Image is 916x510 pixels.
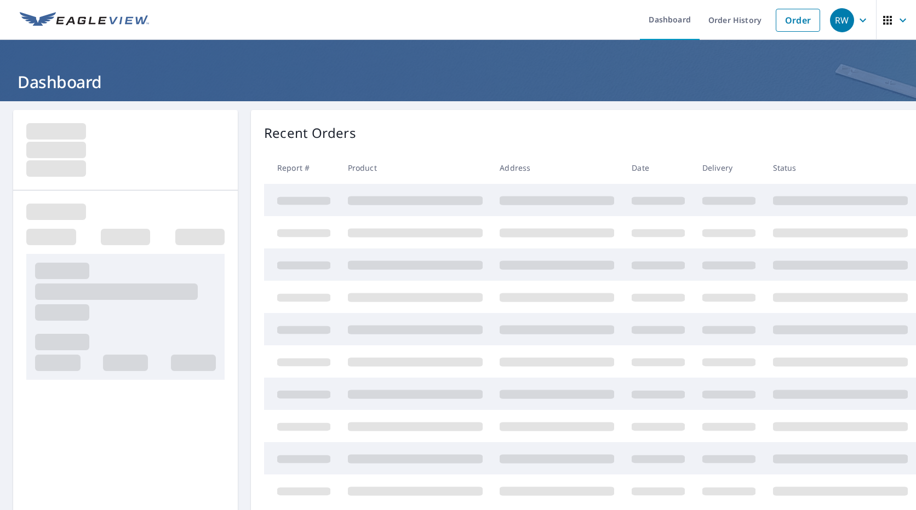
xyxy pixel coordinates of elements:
[13,71,903,93] h1: Dashboard
[339,152,491,184] th: Product
[776,9,820,32] a: Order
[694,152,764,184] th: Delivery
[491,152,623,184] th: Address
[830,8,854,32] div: RW
[623,152,694,184] th: Date
[264,152,339,184] th: Report #
[264,123,356,143] p: Recent Orders
[20,12,149,28] img: EV Logo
